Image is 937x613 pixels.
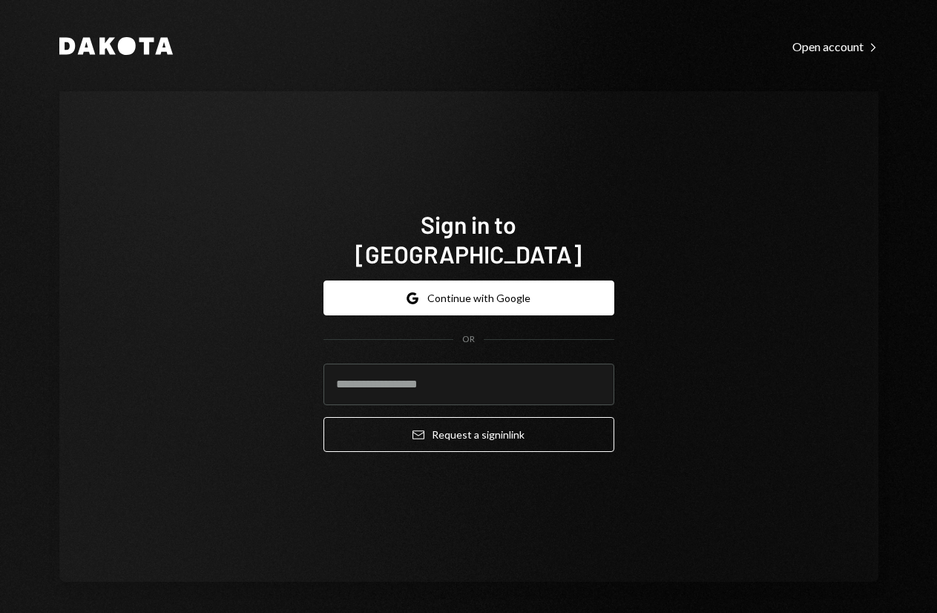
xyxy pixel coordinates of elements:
a: Open account [792,38,878,54]
button: Request a signinlink [323,417,614,452]
div: OR [462,333,475,346]
div: Open account [792,39,878,54]
h1: Sign in to [GEOGRAPHIC_DATA] [323,209,614,269]
button: Continue with Google [323,281,614,315]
